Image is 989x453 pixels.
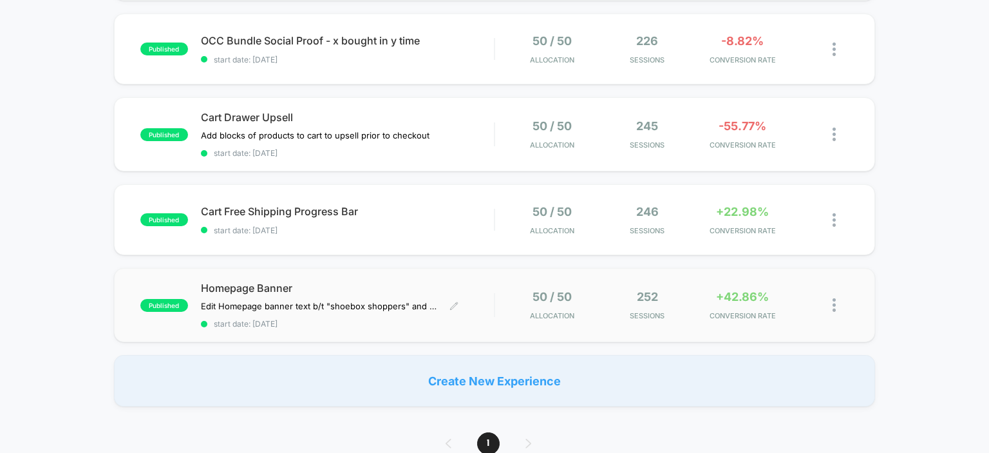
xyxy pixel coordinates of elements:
[140,43,188,55] span: published
[114,355,876,407] div: Create New Experience
[833,128,836,141] img: close
[532,119,572,133] span: 50 / 50
[201,34,494,47] span: OCC Bundle Social Proof - x bought in y time
[201,111,494,124] span: Cart Drawer Upsell
[201,319,494,329] span: start date: [DATE]
[698,311,787,320] span: CONVERSION RATE
[716,290,769,304] span: +42.86%
[833,298,836,312] img: close
[201,55,494,64] span: start date: [DATE]
[637,290,658,304] span: 252
[532,34,572,48] span: 50 / 50
[532,205,572,218] span: 50 / 50
[716,205,769,218] span: +22.98%
[201,301,440,311] span: Edit Homepage banner text b/t "shoebox shoppers" and "ministry shoppers"
[530,55,574,64] span: Allocation
[140,213,188,226] span: published
[140,299,188,312] span: published
[201,130,429,140] span: Add blocks of products to cart to upsell prior to checkout
[530,311,574,320] span: Allocation
[698,55,787,64] span: CONVERSION RATE
[201,282,494,294] span: Homepage Banner
[719,119,766,133] span: -55.77%
[603,140,692,149] span: Sessions
[833,213,836,227] img: close
[636,34,658,48] span: 226
[603,55,692,64] span: Sessions
[201,148,494,158] span: start date: [DATE]
[698,226,787,235] span: CONVERSION RATE
[698,140,787,149] span: CONVERSION RATE
[530,140,574,149] span: Allocation
[603,311,692,320] span: Sessions
[530,226,574,235] span: Allocation
[532,290,572,304] span: 50 / 50
[603,226,692,235] span: Sessions
[721,34,764,48] span: -8.82%
[636,205,659,218] span: 246
[201,226,494,235] span: start date: [DATE]
[201,205,494,218] span: Cart Free Shipping Progress Bar
[636,119,658,133] span: 245
[833,43,836,56] img: close
[140,128,188,141] span: published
